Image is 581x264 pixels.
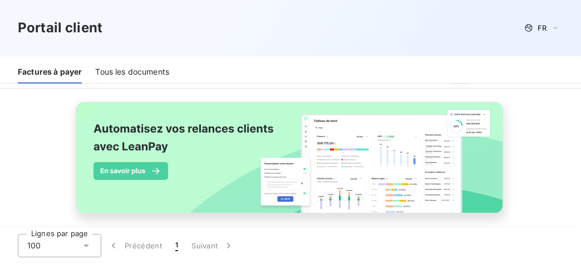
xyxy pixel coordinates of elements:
span: 1 [175,240,178,251]
div: Factures à payer [18,60,82,84]
div: Tous les documents [95,60,169,84]
h3: Portail client [18,18,102,38]
img: banner [66,95,515,232]
button: Suivant [185,234,241,257]
button: 1 [169,234,185,257]
button: Précédent [101,234,169,257]
span: 100 [27,240,41,251]
span: FR [538,23,546,32]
